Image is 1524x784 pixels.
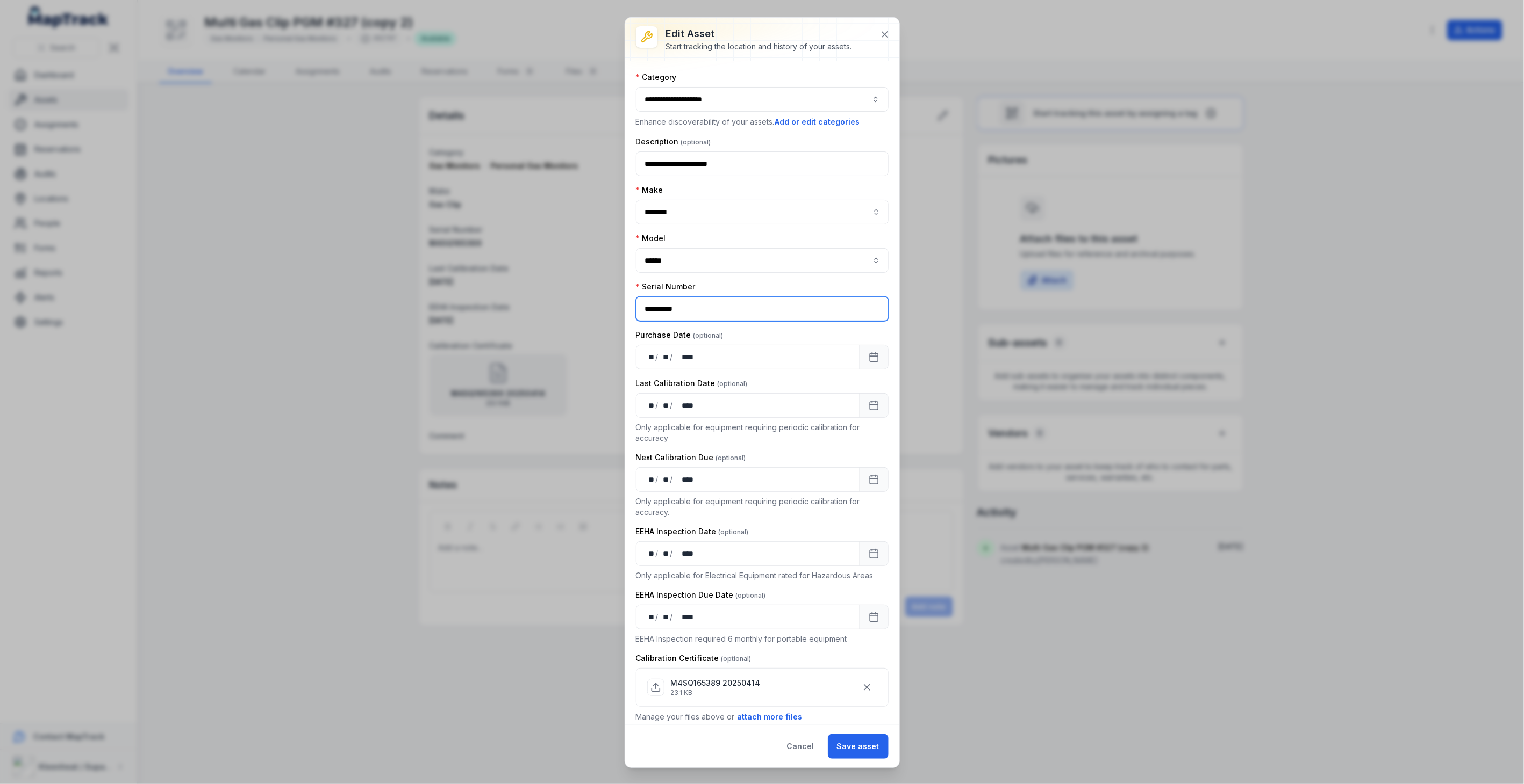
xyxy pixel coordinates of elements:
[636,590,766,600] label: EEHA Inspection Due Date
[674,612,695,622] div: year,
[860,393,889,418] button: Calendar
[666,41,852,52] div: Start tracking the location and history of your assets.
[660,474,670,485] div: month,
[636,452,746,463] label: Next Calibration Due
[645,400,656,411] div: day,
[636,200,889,224] input: asset-edit:cf[8d30bdcc-ee20-45c2-b158-112416eb6043]-label
[660,612,670,622] div: month,
[636,711,889,723] p: Manage your files above or
[828,734,889,759] button: Save asset
[666,26,852,41] h3: Edit asset
[674,474,695,485] div: year,
[670,400,674,411] div: /
[670,612,674,622] div: /
[660,548,670,559] div: month,
[636,378,748,389] label: Last Calibration Date
[636,330,724,340] label: Purchase Date
[636,653,752,664] label: Calibration Certificate
[636,248,889,273] input: asset-edit:cf[5827e389-34f9-4b46-9346-a02c2bfa3a05]-label
[674,352,695,362] div: year,
[636,526,749,537] label: EEHA Inspection Date
[860,467,889,492] button: Calendar
[645,352,656,362] div: day,
[660,352,670,362] div: month,
[636,72,677,83] label: Category
[656,400,660,411] div: /
[636,422,889,444] p: Only applicable for equipment requiring periodic calibration for accuracy
[860,605,889,629] button: Calendar
[636,185,663,195] label: Make
[645,474,656,485] div: day,
[860,345,889,369] button: Calendar
[778,734,824,759] button: Cancel
[671,678,761,688] p: M4SQ165389 20250414
[656,548,660,559] div: /
[656,474,660,485] div: /
[674,548,695,559] div: year,
[660,400,670,411] div: month,
[636,136,711,147] label: Description
[656,612,660,622] div: /
[775,116,861,128] button: Add or edit categories
[671,688,761,697] p: 23.1 KB
[636,570,889,581] p: Only applicable for Electrical Equipment rated for Hazardous Areas
[670,352,674,362] div: /
[636,496,889,518] p: Only applicable for equipment requiring periodic calibration for accuracy.
[860,541,889,566] button: Calendar
[636,634,889,644] p: EEHA Inspection required 6 monthly for portable equipment
[645,548,656,559] div: day,
[737,711,803,723] button: attach more files
[636,116,889,128] p: Enhance discoverability of your assets.
[670,474,674,485] div: /
[674,400,695,411] div: year,
[636,233,666,244] label: Model
[645,612,656,622] div: day,
[670,548,674,559] div: /
[656,352,660,362] div: /
[636,281,696,292] label: Serial Number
